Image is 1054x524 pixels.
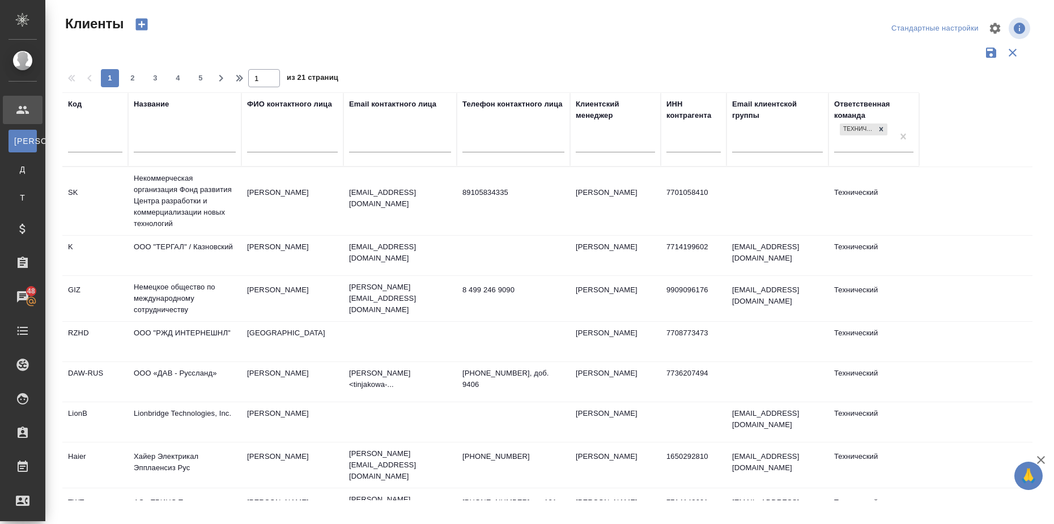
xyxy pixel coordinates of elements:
td: [PERSON_NAME] [241,445,343,485]
span: 5 [192,73,210,84]
div: Технический [839,122,889,137]
td: LionB [62,402,128,442]
p: [EMAIL_ADDRESS][DOMAIN_NAME] [349,241,451,264]
div: ИНН контрагента [666,99,721,121]
td: [PERSON_NAME] [241,402,343,442]
td: [PERSON_NAME] [241,236,343,275]
div: Email контактного лица [349,99,436,110]
button: 🙏 [1014,462,1043,490]
td: [PERSON_NAME] [570,181,661,221]
td: [GEOGRAPHIC_DATA] [241,322,343,361]
p: [PHONE_NUMBER], доб. 9406 [462,368,564,390]
span: 2 [124,73,142,84]
td: [PERSON_NAME] [570,402,661,442]
td: K [62,236,128,275]
td: [PERSON_NAME] [570,322,661,361]
td: [PERSON_NAME] [241,362,343,402]
span: 🙏 [1019,464,1038,488]
td: Технический [828,445,919,485]
td: 9909096176 [661,279,726,318]
p: 8 499 246 9090 [462,284,564,296]
span: Посмотреть информацию [1009,18,1032,39]
td: Технический [828,279,919,318]
div: Клиентский менеджер [576,99,655,121]
td: Lionbridge Technologies, Inc. [128,402,241,442]
td: SK [62,181,128,221]
button: 5 [192,69,210,87]
td: [PERSON_NAME] [241,181,343,221]
td: 7701058410 [661,181,726,221]
span: Т [14,192,31,203]
td: Технический [828,402,919,442]
td: Немецкое общество по международному сотрудничеству [128,276,241,321]
span: 4 [169,73,187,84]
div: split button [889,20,981,37]
span: Д [14,164,31,175]
td: [PERSON_NAME] [570,362,661,402]
span: 48 [20,286,42,297]
p: [PHONE_NUMBER] [462,451,564,462]
td: [PERSON_NAME] [570,279,661,318]
div: Ответственная команда [834,99,913,121]
a: Т [8,186,37,209]
button: 2 [124,69,142,87]
span: [PERSON_NAME] [14,135,31,147]
div: Название [134,99,169,110]
p: [PERSON_NAME][EMAIL_ADDRESS][DOMAIN_NAME] [349,448,451,482]
p: [PERSON_NAME] <tinjakowa-... [349,368,451,390]
td: Хайер Электрикал Эпплаенсиз Рус [128,445,241,485]
td: [PERSON_NAME] [570,445,661,485]
td: [EMAIL_ADDRESS][DOMAIN_NAME] [726,402,828,442]
span: 3 [146,73,164,84]
p: [PHONE_NUMBER] вн. 121 [462,497,564,508]
a: 48 [3,283,42,311]
td: ООО «ДАВ - Руссланд» [128,362,241,402]
td: ООО "ТЕРГАЛ" / Казновский [128,236,241,275]
td: 7714199602 [661,236,726,275]
td: [PERSON_NAME] [570,236,661,275]
td: Технический [828,322,919,361]
button: Сбросить фильтры [1002,42,1023,63]
td: GIZ [62,279,128,318]
button: Сохранить фильтры [980,42,1002,63]
div: Email клиентской группы [732,99,823,121]
td: Haier [62,445,128,485]
td: Технический [828,362,919,402]
button: 4 [169,69,187,87]
td: RZHD [62,322,128,361]
td: DAW-RUS [62,362,128,402]
a: Д [8,158,37,181]
p: [EMAIL_ADDRESS][DOMAIN_NAME] [349,187,451,210]
span: Клиенты [62,15,124,33]
td: [EMAIL_ADDRESS][DOMAIN_NAME] [726,236,828,275]
button: 3 [146,69,164,87]
p: [PERSON_NAME][EMAIL_ADDRESS][DOMAIN_NAME] [349,282,451,316]
span: Настроить таблицу [981,15,1009,42]
td: 1650292810 [661,445,726,485]
a: [PERSON_NAME] [8,130,37,152]
td: [EMAIL_ADDRESS][DOMAIN_NAME] [726,279,828,318]
div: ФИО контактного лица [247,99,332,110]
td: 7736207494 [661,362,726,402]
td: ООО "РЖД ИНТЕРНЕШНЛ" [128,322,241,361]
td: Технический [828,181,919,221]
td: Технический [828,236,919,275]
div: Технический [840,123,875,135]
span: из 21 страниц [287,71,338,87]
td: [EMAIL_ADDRESS][DOMAIN_NAME] [726,445,828,485]
td: [PERSON_NAME] [241,279,343,318]
div: Код [68,99,82,110]
td: Некоммерческая организация Фонд развития Центра разработки и коммерциализации новых технологий [128,167,241,235]
p: 89105834335 [462,187,564,198]
div: Телефон контактного лица [462,99,563,110]
button: Создать [128,15,155,34]
td: 7708773473 [661,322,726,361]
